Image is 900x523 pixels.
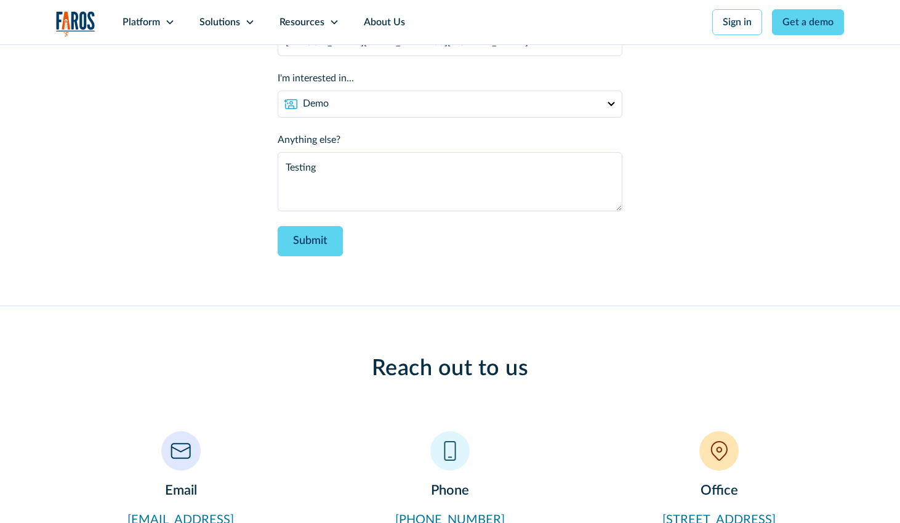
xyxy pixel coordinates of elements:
[56,480,305,501] h3: Email
[325,480,574,501] h3: Phone
[279,15,324,30] div: Resources
[199,15,240,30] div: Solutions
[278,71,622,86] label: I'm interested in...
[155,355,745,382] h2: Reach out to us
[123,15,160,30] div: Platform
[56,11,95,36] a: home
[56,11,95,36] img: Logo of the analytics and reporting company Faros.
[772,9,844,35] a: Get a demo
[278,226,343,256] input: Submit
[595,480,844,501] h3: Office
[278,132,622,147] label: Anything else?
[712,9,762,35] a: Sign in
